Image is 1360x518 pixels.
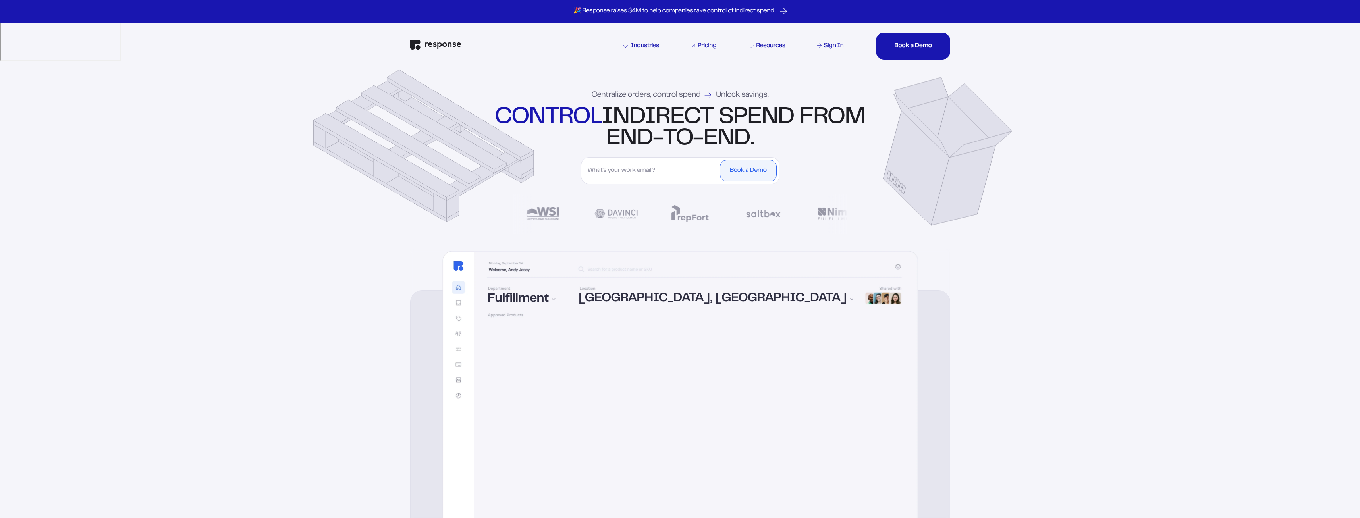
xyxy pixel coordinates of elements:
span: Unlock savings. [716,91,768,99]
div: Industries [623,43,659,49]
strong: control [495,107,602,128]
button: Book a DemoBook a DemoBook a DemoBook a DemoBook a DemoBook a DemoBook a Demo [876,33,950,60]
button: Book a Demo [720,160,776,181]
div: Book a Demo [730,168,766,174]
a: Pricing [690,41,718,51]
div: indirect spend from end-to-end. [493,107,867,150]
div: Resources [749,43,785,49]
div: [GEOGRAPHIC_DATA], [GEOGRAPHIC_DATA] [579,293,854,305]
div: Fulfillment [488,293,569,306]
p: 🎉 Response raises $4M to help companies take control of indirect spend [573,7,774,15]
div: Pricing [698,43,716,49]
a: Sign In [816,41,845,51]
div: Sign In [824,43,843,49]
div: Book a Demo [894,43,932,49]
a: Response Home [410,40,461,52]
div: Centralize orders, control spend [592,91,769,99]
img: Response Logo [410,40,461,50]
input: What's your work email? [584,160,718,181]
